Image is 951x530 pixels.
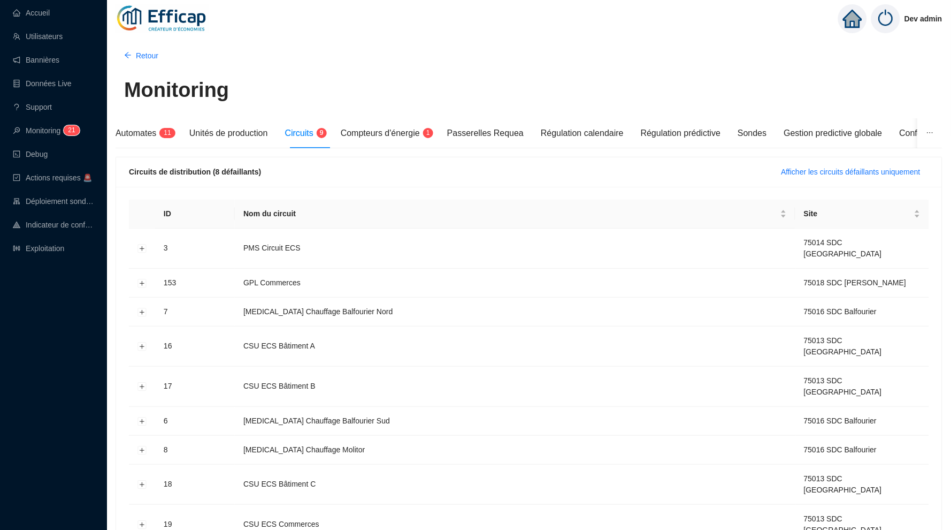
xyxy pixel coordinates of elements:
a: slidersExploitation [13,244,64,253]
span: GPL Commerces [243,278,301,287]
td: 6 [155,407,235,436]
h1: Monitoring [124,78,229,103]
span: CSU ECS Bâtiment A [243,342,315,350]
td: 8 [155,436,235,465]
span: Dev admin [904,2,942,36]
span: Unités de production [189,128,268,138]
span: 1 [164,129,167,137]
th: Nom du circuit [235,200,795,229]
span: Automates [116,128,156,138]
button: Afficher les circuits défaillants uniquement [773,163,929,180]
span: Circuits [285,128,313,138]
th: ID [155,200,235,229]
span: [MEDICAL_DATA] Chauffage Balfourier Sud [243,417,390,425]
span: 75018 SDC [PERSON_NAME] [804,278,906,287]
sup: 1 [423,128,433,138]
span: 75016 SDC Balfourier [804,417,877,425]
img: power [871,4,900,33]
span: CSU ECS Bâtiment C [243,480,316,488]
a: monitorMonitoring21 [13,126,76,135]
span: [MEDICAL_DATA] Chauffage Molitor [243,445,365,454]
div: Gestion predictive globale [784,127,883,140]
button: ellipsis [918,118,942,148]
span: Passerelles Requea [447,128,524,138]
span: Site [804,208,912,219]
div: Régulation prédictive [641,127,720,140]
span: Retour [136,50,158,62]
td: 18 [155,465,235,505]
sup: 21 [64,125,79,135]
span: 75013 SDC [GEOGRAPHIC_DATA] [804,474,882,494]
span: CSU ECS Commerces [243,520,319,528]
button: Développer la ligne [138,417,147,426]
div: Régulation calendaire [541,127,624,140]
span: 75016 SDC Balfourier [804,445,877,454]
button: Développer la ligne [138,343,147,351]
th: Site [795,200,929,229]
span: 1 [426,129,430,137]
span: 75016 SDC Balfourier [804,307,877,316]
td: 17 [155,367,235,407]
div: Confort [900,127,927,140]
button: Développer la ligne [138,446,147,455]
button: Développer la ligne [138,245,147,253]
button: Développer la ligne [138,308,147,316]
a: codeDebug [13,150,48,158]
span: Afficher les circuits défaillants uniquement [781,166,921,178]
div: Sondes [738,127,766,140]
span: Actions requises 🚨 [26,173,92,182]
a: homeAccueil [13,9,50,17]
td: 7 [155,298,235,327]
span: home [843,9,862,28]
td: 153 [155,269,235,298]
span: 75014 SDC [GEOGRAPHIC_DATA] [804,238,882,258]
span: 75013 SDC [GEOGRAPHIC_DATA] [804,336,882,356]
span: ellipsis [926,129,934,137]
button: Développer la ligne [138,481,147,489]
span: PMS Circuit ECS [243,244,301,252]
span: Nom du circuit [243,208,778,219]
span: 1 [72,126,75,134]
span: Circuits de distribution (8 défaillants) [129,168,261,176]
td: 16 [155,327,235,367]
button: Retour [116,47,167,64]
button: Développer la ligne [138,383,147,391]
span: arrow-left [124,51,132,59]
a: databaseDonnées Live [13,79,72,88]
span: CSU ECS Bâtiment B [243,382,316,390]
span: check-square [13,174,20,181]
sup: 11 [159,128,175,138]
a: heat-mapIndicateur de confort [13,221,94,229]
span: 9 [320,129,324,137]
span: 1 [167,129,171,137]
span: 75013 SDC [GEOGRAPHIC_DATA] [804,376,882,396]
button: Développer la ligne [138,521,147,529]
button: Développer la ligne [138,279,147,287]
sup: 9 [317,128,327,138]
span: 2 [68,126,72,134]
a: notificationBannières [13,56,59,64]
td: 3 [155,229,235,269]
span: Compteurs d'énergie [341,128,420,138]
a: teamUtilisateurs [13,32,63,41]
a: questionSupport [13,103,52,111]
a: clusterDéploiement sondes [13,197,94,206]
span: [MEDICAL_DATA] Chauffage Balfourier Nord [243,307,393,316]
